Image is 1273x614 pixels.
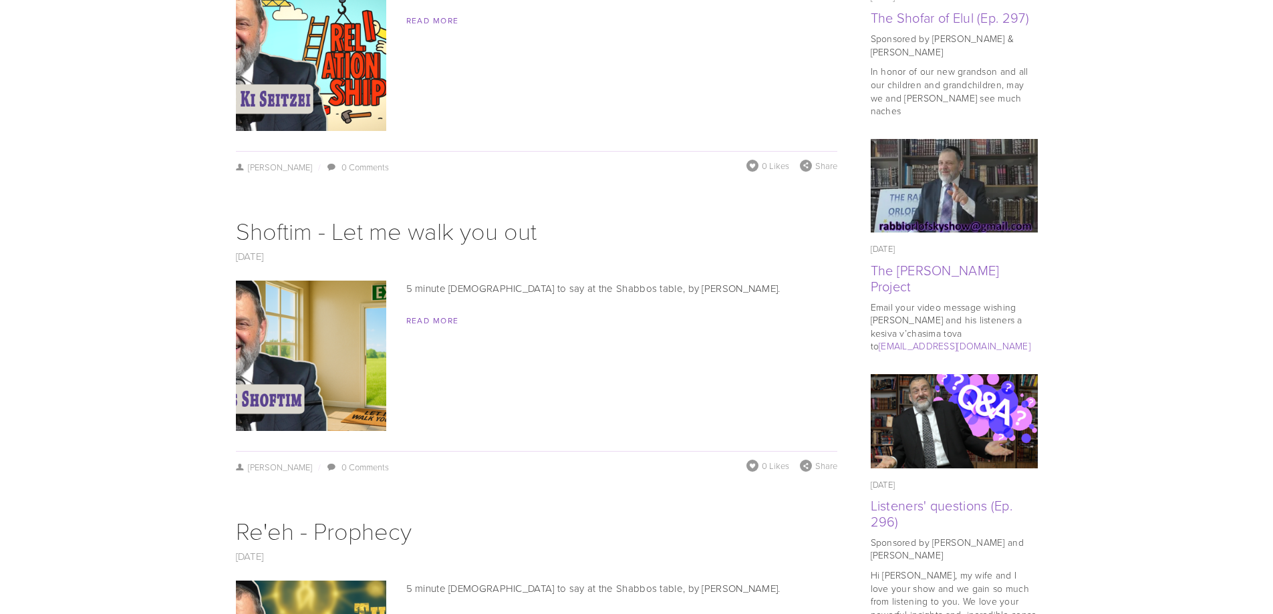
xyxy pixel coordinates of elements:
a: The [PERSON_NAME] Project [871,261,1000,295]
span: 0 Likes [762,460,789,472]
span: / [312,161,325,173]
a: The Rabbi Orlofsky Rosh Hashana Project [871,139,1038,233]
p: 5 minute [DEMOGRAPHIC_DATA] to say at the Shabbos table, by [PERSON_NAME]. [236,281,837,297]
img: Listeners' questions (Ep. 296) [871,365,1038,477]
a: Shoftim - Let me walk you out [236,214,537,247]
a: [PERSON_NAME] [236,461,313,473]
div: Share [800,460,837,472]
a: Listeners' questions (Ep. 296) [871,374,1038,468]
a: [EMAIL_ADDRESS][DOMAIN_NAME] [879,339,1030,352]
a: The Shofar of Elul (Ep. 297) [871,8,1029,27]
a: [PERSON_NAME] [236,161,313,173]
p: 5 minute [DEMOGRAPHIC_DATA] to say at the Shabbos table, by [PERSON_NAME]. [236,581,837,597]
p: Email your video message wishing [PERSON_NAME] and his listeners a kesiva v’chasima tova to [871,301,1038,353]
a: 0 Comments [341,161,389,173]
div: Share [800,160,837,172]
a: 0 Comments [341,461,389,473]
a: Listeners' questions (Ep. 296) [871,496,1013,530]
img: Shoftim - Let me walk you out [177,281,444,431]
p: Sponsored by [PERSON_NAME] and [PERSON_NAME] [871,536,1038,562]
a: Re'eh - Prophecy [236,514,412,547]
span: / [312,461,325,473]
a: [DATE] [236,549,264,563]
time: [DATE] [871,243,895,255]
time: [DATE] [871,478,895,490]
span: 0 Likes [762,160,789,172]
p: In honor of our new grandson and all our children and grandchildren, may we and [PERSON_NAME] see... [871,65,1038,117]
a: [DATE] [236,249,264,263]
p: Sponsored by [PERSON_NAME] & [PERSON_NAME] [871,32,1038,58]
img: The Rabbi Orlofsky Rosh Hashana Project [870,139,1038,233]
a: Read More [406,15,459,26]
a: Read More [406,315,459,326]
